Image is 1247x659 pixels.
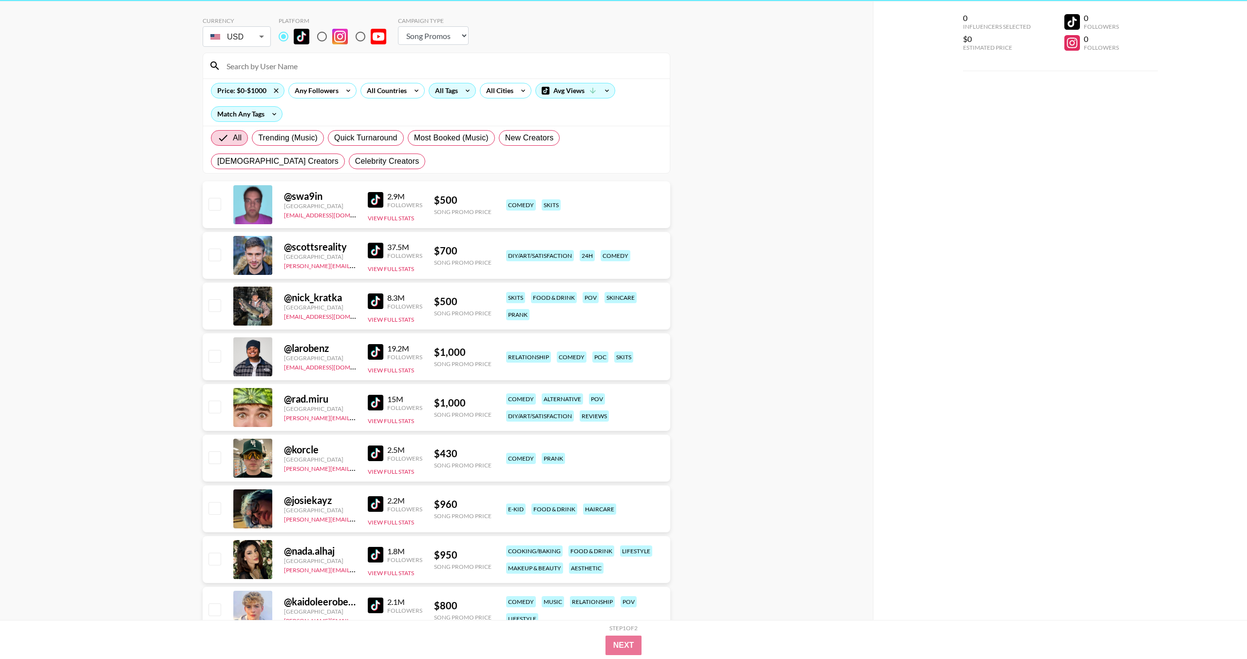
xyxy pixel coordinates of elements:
[371,29,386,44] img: YouTube
[355,155,419,167] span: Celebrity Creators
[205,28,269,45] div: USD
[284,545,356,557] div: @ nada.alhaj
[334,132,397,144] span: Quick Turnaround
[332,29,348,44] img: Instagram
[536,83,615,98] div: Avg Views
[368,569,414,577] button: View Full Stats
[284,393,356,405] div: @ rad.miru
[614,351,633,363] div: skits
[506,504,526,515] div: e-kid
[506,309,529,320] div: prank
[963,23,1031,30] div: Influencers Selected
[387,546,422,556] div: 1.8M
[434,259,491,266] div: Song Promo Price
[414,132,489,144] span: Most Booked (Music)
[368,547,383,562] img: TikTok
[506,613,538,624] div: lifestyle
[570,596,615,607] div: relationship
[387,505,422,513] div: Followers
[605,292,637,303] div: skincare
[434,600,491,612] div: $ 800
[368,446,383,461] img: TikTok
[557,351,586,363] div: comedy
[387,597,422,607] div: 2.1M
[387,556,422,563] div: Followers
[434,563,491,570] div: Song Promo Price
[621,596,637,607] div: pov
[580,250,595,261] div: 24h
[387,353,422,361] div: Followers
[592,351,608,363] div: poc
[284,253,356,260] div: [GEOGRAPHIC_DATA]
[284,354,356,362] div: [GEOGRAPHIC_DATA]
[434,295,491,308] div: $ 500
[368,243,383,258] img: TikTok
[542,393,583,405] div: alternative
[434,498,491,510] div: $ 960
[284,514,428,523] a: [PERSON_NAME][EMAIL_ADDRESS][DOMAIN_NAME]
[284,608,356,615] div: [GEOGRAPHIC_DATA]
[429,83,460,98] div: All Tags
[583,504,616,515] div: haircare
[506,410,574,422] div: diy/art/satisfaction
[387,496,422,505] div: 2.2M
[289,83,340,98] div: Any Followers
[387,252,422,259] div: Followers
[284,405,356,412] div: [GEOGRAPHIC_DATA]
[284,463,428,472] a: [PERSON_NAME][EMAIL_ADDRESS][DOMAIN_NAME]
[368,265,414,272] button: View Full Stats
[284,596,356,608] div: @ kaidoleerobertslife
[284,444,356,456] div: @ korcle
[434,512,491,520] div: Song Promo Price
[284,506,356,514] div: [GEOGRAPHIC_DATA]
[387,445,422,455] div: 2.5M
[233,132,242,144] span: All
[506,292,525,303] div: skits
[963,34,1031,44] div: $0
[368,316,414,323] button: View Full Stats
[505,132,554,144] span: New Creators
[368,519,414,526] button: View Full Stats
[279,17,394,24] div: Platform
[583,292,599,303] div: pov
[398,17,469,24] div: Campaign Type
[221,58,664,74] input: Search by User Name
[542,596,564,607] div: music
[387,394,422,404] div: 15M
[506,562,563,574] div: makeup & beauty
[368,344,383,360] img: TikTok
[434,310,491,317] div: Song Promo Price
[217,155,339,167] span: [DEMOGRAPHIC_DATA] Creators
[531,292,577,303] div: food & drink
[294,29,309,44] img: TikTok
[434,360,491,368] div: Song Promo Price
[284,241,356,253] div: @ scottsreality
[387,455,422,462] div: Followers
[1084,44,1119,51] div: Followers
[506,453,536,464] div: comedy
[211,83,284,98] div: Price: $0-$1000
[434,208,491,215] div: Song Promo Price
[284,291,356,304] div: @ nick_kratka
[531,504,577,515] div: food & drink
[387,404,422,411] div: Followers
[368,367,414,374] button: View Full Stats
[387,607,422,614] div: Followers
[284,202,356,210] div: [GEOGRAPHIC_DATA]
[434,411,491,418] div: Song Promo Price
[284,412,428,422] a: [PERSON_NAME][EMAIL_ADDRESS][DOMAIN_NAME]
[434,462,491,469] div: Song Promo Price
[284,304,356,311] div: [GEOGRAPHIC_DATA]
[434,245,491,257] div: $ 700
[568,545,614,557] div: food & drink
[542,453,565,464] div: prank
[368,214,414,222] button: View Full Stats
[506,545,563,557] div: cooking/baking
[605,636,642,655] button: Next
[284,311,382,320] a: [EMAIL_ADDRESS][DOMAIN_NAME]
[580,410,609,422] div: reviews
[387,242,422,252] div: 37.5M
[258,132,318,144] span: Trending (Music)
[434,447,491,460] div: $ 430
[506,596,536,607] div: comedy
